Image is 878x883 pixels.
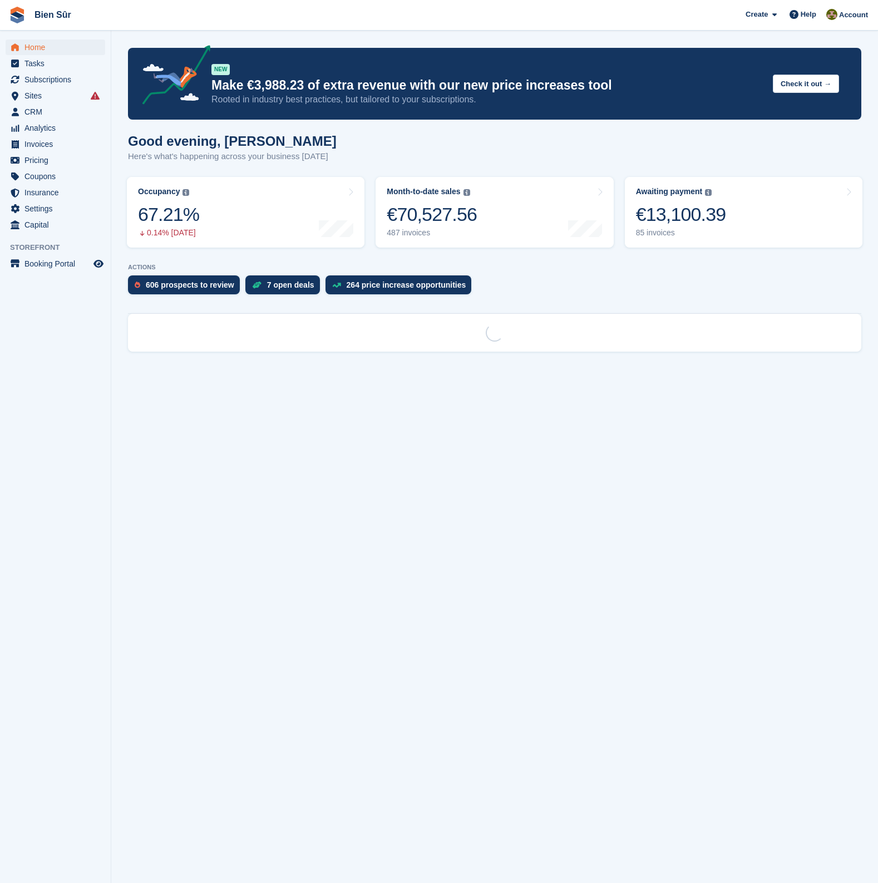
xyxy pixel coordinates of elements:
[6,201,105,216] a: menu
[387,228,477,238] div: 487 invoices
[625,177,862,248] a: Awaiting payment €13,100.39 85 invoices
[24,120,91,136] span: Analytics
[6,169,105,184] a: menu
[6,136,105,152] a: menu
[387,187,460,196] div: Month-to-date sales
[127,177,364,248] a: Occupancy 67.21% 0.14% [DATE]
[24,40,91,55] span: Home
[826,9,837,20] img: Matthieu Burnand
[24,256,91,272] span: Booking Portal
[6,256,105,272] a: menu
[128,134,337,149] h1: Good evening, [PERSON_NAME]
[252,281,262,289] img: deal-1b604bf984904fb50ccaf53a9ad4b4a5d6e5aea283cecdc64d6e3604feb123c2.svg
[24,185,91,200] span: Insurance
[128,264,861,271] p: ACTIONS
[746,9,768,20] span: Create
[133,45,211,108] img: price-adjustments-announcement-icon-8257ccfd72463d97f412b2fc003d46551f7dbcb40ab6d574587a9cd5c0d94...
[6,72,105,87] a: menu
[146,280,234,289] div: 606 prospects to review
[24,136,91,152] span: Invoices
[30,6,76,24] a: Bien Sûr
[6,120,105,136] a: menu
[138,203,199,226] div: 67.21%
[24,104,91,120] span: CRM
[91,91,100,100] i: Smart entry sync failures have occurred
[6,185,105,200] a: menu
[6,152,105,168] a: menu
[325,275,477,300] a: 264 price increase opportunities
[636,228,726,238] div: 85 invoices
[6,88,105,103] a: menu
[801,9,816,20] span: Help
[376,177,613,248] a: Month-to-date sales €70,527.56 487 invoices
[211,64,230,75] div: NEW
[24,217,91,233] span: Capital
[10,242,111,253] span: Storefront
[705,189,712,196] img: icon-info-grey-7440780725fd019a000dd9b08b2336e03edf1995a4989e88bcd33f0948082b44.svg
[267,280,314,289] div: 7 open deals
[636,187,703,196] div: Awaiting payment
[24,169,91,184] span: Coupons
[135,282,140,288] img: prospect-51fa495bee0391a8d652442698ab0144808aea92771e9ea1ae160a38d050c398.svg
[24,152,91,168] span: Pricing
[6,217,105,233] a: menu
[24,88,91,103] span: Sites
[24,201,91,216] span: Settings
[9,7,26,23] img: stora-icon-8386f47178a22dfd0bd8f6a31ec36ba5ce8667c1dd55bd0f319d3a0aa187defe.svg
[245,275,325,300] a: 7 open deals
[182,189,189,196] img: icon-info-grey-7440780725fd019a000dd9b08b2336e03edf1995a4989e88bcd33f0948082b44.svg
[128,150,337,163] p: Here's what's happening across your business [DATE]
[6,56,105,71] a: menu
[24,56,91,71] span: Tasks
[92,257,105,270] a: Preview store
[332,283,341,288] img: price_increase_opportunities-93ffe204e8149a01c8c9dc8f82e8f89637d9d84a8eef4429ea346261dce0b2c0.svg
[6,40,105,55] a: menu
[773,75,839,93] button: Check it out →
[211,93,764,106] p: Rooted in industry best practices, but tailored to your subscriptions.
[24,72,91,87] span: Subscriptions
[6,104,105,120] a: menu
[463,189,470,196] img: icon-info-grey-7440780725fd019a000dd9b08b2336e03edf1995a4989e88bcd33f0948082b44.svg
[636,203,726,226] div: €13,100.39
[839,9,868,21] span: Account
[138,187,180,196] div: Occupancy
[347,280,466,289] div: 264 price increase opportunities
[211,77,764,93] p: Make €3,988.23 of extra revenue with our new price increases tool
[138,228,199,238] div: 0.14% [DATE]
[387,203,477,226] div: €70,527.56
[128,275,245,300] a: 606 prospects to review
